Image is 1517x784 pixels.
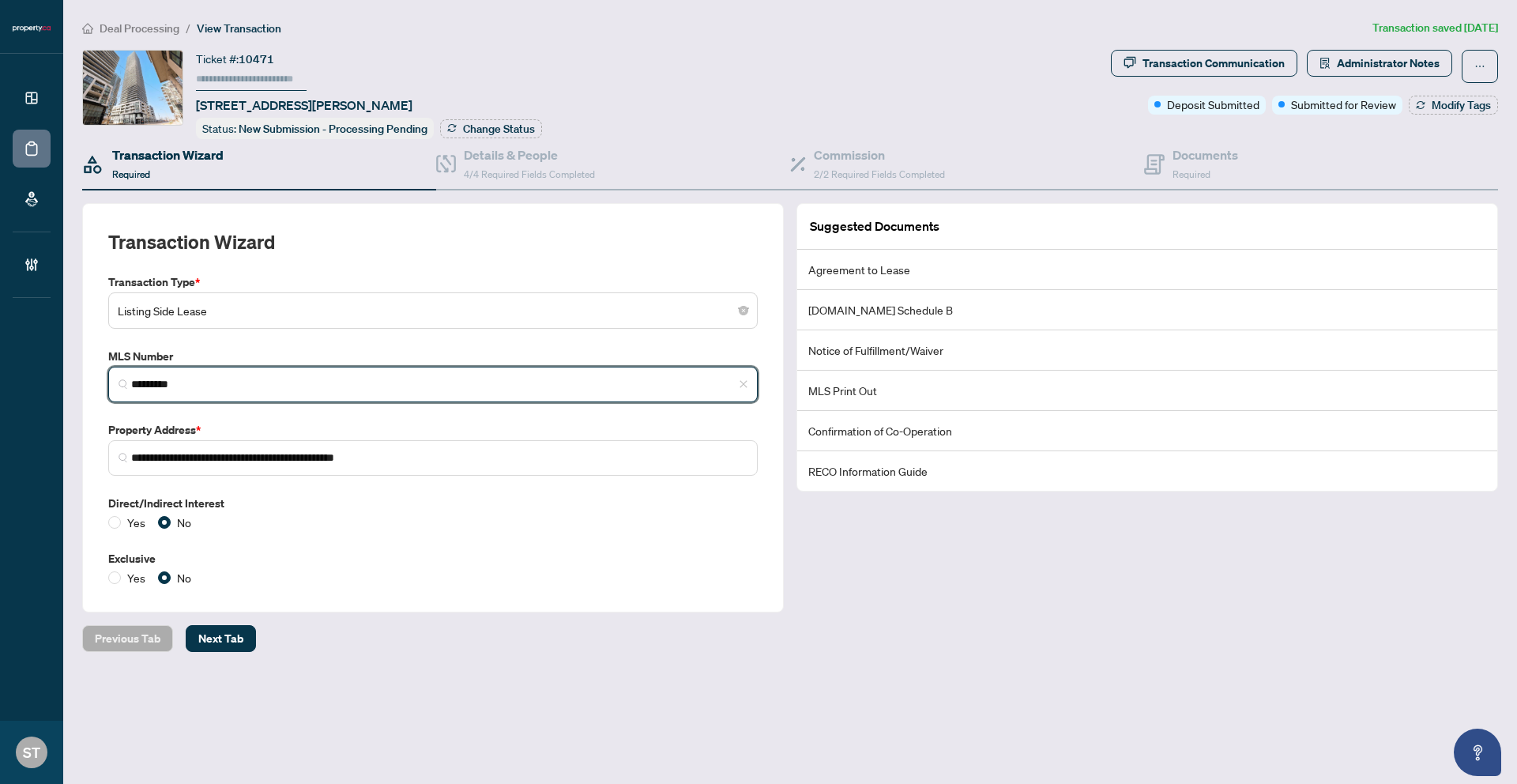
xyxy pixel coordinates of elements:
article: Transaction saved [DATE] [1372,19,1498,37]
button: Transaction Communication [1111,50,1297,77]
span: ellipsis [1474,61,1485,72]
span: Deal Processing [100,21,179,36]
span: 10471 [239,52,274,66]
div: Ticket #: [196,50,274,68]
img: search_icon [119,379,128,389]
span: Required [1173,168,1210,180]
span: solution [1319,58,1331,69]
span: Submitted for Review [1291,96,1396,113]
button: Administrator Notes [1307,50,1452,77]
button: Open asap [1454,729,1501,776]
img: IMG-W12305204_1.jpg [83,51,183,125]
label: Transaction Type [108,273,758,291]
button: Change Status [440,119,542,138]
li: Notice of Fulfillment/Waiver [797,330,1497,371]
h4: Transaction Wizard [112,145,224,164]
span: [STREET_ADDRESS][PERSON_NAME] [196,96,412,115]
button: Previous Tab [82,625,173,652]
span: No [171,569,198,586]
label: MLS Number [108,348,758,365]
li: / [186,19,190,37]
span: ST [23,741,40,763]
span: close-circle [739,306,748,315]
span: Administrator Notes [1337,51,1440,76]
span: Yes [121,569,152,586]
button: Next Tab [186,625,256,652]
label: Direct/Indirect Interest [108,495,758,512]
span: home [82,23,93,34]
span: Yes [121,514,152,531]
label: Property Address [108,421,758,439]
span: Deposit Submitted [1167,96,1259,113]
span: Change Status [463,123,535,134]
span: Modify Tags [1432,100,1491,111]
span: Listing Side Lease [118,296,748,326]
li: RECO Information Guide [797,451,1497,491]
span: No [171,514,198,531]
span: New Submission - Processing Pending [239,122,427,136]
span: Next Tab [198,626,243,651]
span: View Transaction [197,21,281,36]
article: Suggested Documents [810,217,939,236]
span: 4/4 Required Fields Completed [464,168,595,180]
li: Confirmation of Co-Operation [797,411,1497,451]
h2: Transaction Wizard [108,229,275,254]
h4: Commission [814,145,945,164]
div: Transaction Communication [1142,51,1285,76]
div: Status: [196,118,434,139]
span: Required [112,168,150,180]
h4: Details & People [464,145,595,164]
button: Modify Tags [1409,96,1498,115]
span: 2/2 Required Fields Completed [814,168,945,180]
li: MLS Print Out [797,371,1497,411]
img: logo [13,24,51,33]
li: [DOMAIN_NAME] Schedule B [797,290,1497,330]
h4: Documents [1173,145,1238,164]
img: search_icon [119,453,128,462]
label: Exclusive [108,550,758,567]
li: Agreement to Lease [797,250,1497,290]
span: close [739,379,748,389]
